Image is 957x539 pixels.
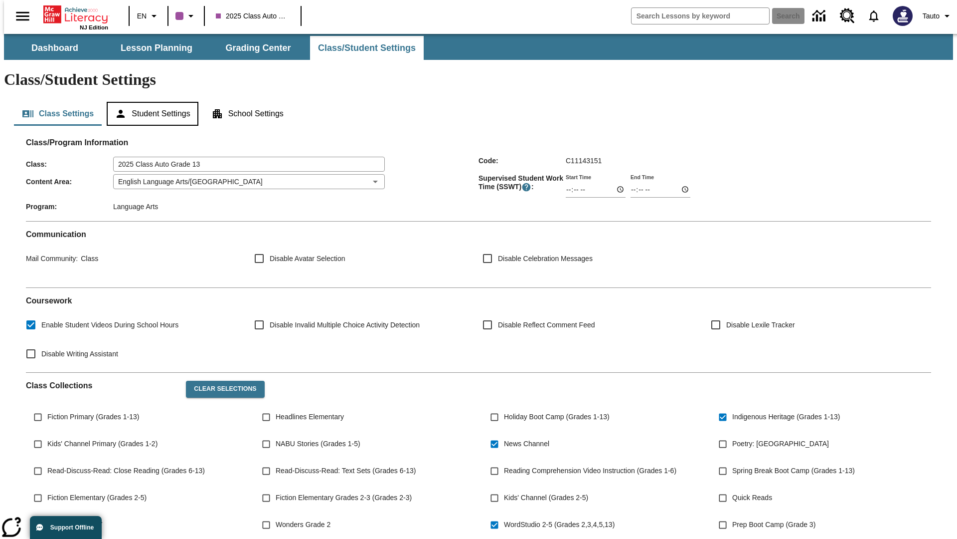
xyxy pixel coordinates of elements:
span: NABU Stories (Grades 1-5) [276,439,360,449]
span: Headlines Elementary [276,412,344,422]
span: Class : [26,160,113,168]
span: Disable Reflect Comment Feed [498,320,595,330]
button: School Settings [203,102,292,126]
span: Disable Avatar Selection [270,254,345,264]
span: Fiction Primary (Grades 1-13) [47,412,139,422]
input: search field [632,8,769,24]
div: SubNavbar [4,36,425,60]
button: Clear Selections [186,381,264,398]
span: Fiction Elementary Grades 2-3 (Grades 2-3) [276,493,412,503]
button: Select a new avatar [887,3,919,29]
div: English Language Arts/[GEOGRAPHIC_DATA] [113,174,385,189]
span: Grading Center [225,42,291,54]
h2: Communication [26,230,931,239]
span: Prep Boot Camp (Grade 3) [732,520,815,530]
span: Read-Discuss-Read: Text Sets (Grades 6-13) [276,466,416,476]
div: Coursework [26,296,931,364]
span: Tauto [923,11,940,21]
span: WordStudio 2-5 (Grades 2,3,4,5,13) [504,520,615,530]
h2: Course work [26,296,931,305]
span: Supervised Student Work Time (SSWT) : [478,174,566,192]
span: Enable Student Videos During School Hours [41,320,178,330]
button: Dashboard [5,36,105,60]
span: Reading Comprehension Video Instruction (Grades 1-6) [504,466,676,476]
button: Language: EN, Select a language [133,7,164,25]
button: Open side menu [8,1,37,31]
a: Notifications [861,3,887,29]
a: Resource Center, Will open in new tab [834,2,861,29]
span: Class [78,255,98,263]
button: Student Settings [107,102,198,126]
span: Disable Lexile Tracker [726,320,795,330]
span: Disable Invalid Multiple Choice Activity Detection [270,320,420,330]
h2: Class Collections [26,381,178,390]
a: Data Center [806,2,834,30]
button: Class color is purple. Change class color [171,7,201,25]
span: Wonders Grade 2 [276,520,330,530]
label: End Time [631,173,654,181]
span: Test course 10/17 [47,520,103,530]
span: C11143151 [566,157,602,165]
button: Profile/Settings [919,7,957,25]
span: Code : [478,157,566,165]
span: Dashboard [31,42,78,54]
span: Disable Celebration Messages [498,254,593,264]
span: News Channel [504,439,549,449]
span: Disable Writing Assistant [41,349,118,359]
span: Fiction Elementary (Grades 2-5) [47,493,147,503]
span: Mail Community : [26,255,78,263]
button: Supervised Student Work Time is the timeframe when students can take LevelSet and when lessons ar... [521,182,531,192]
span: Class/Student Settings [318,42,416,54]
button: Lesson Planning [107,36,206,60]
span: Lesson Planning [121,42,192,54]
div: Class/Program Information [26,148,931,213]
div: Communication [26,230,931,279]
h1: Class/Student Settings [4,70,953,89]
div: SubNavbar [4,34,953,60]
input: Class [113,157,385,172]
button: Grading Center [208,36,308,60]
span: NJ Edition [80,24,108,30]
span: Holiday Boot Camp (Grades 1-13) [504,412,610,422]
img: Avatar [893,6,913,26]
button: Class/Student Settings [310,36,424,60]
span: Poetry: [GEOGRAPHIC_DATA] [732,439,829,449]
span: Content Area : [26,178,113,186]
div: Class/Student Settings [14,102,943,126]
a: Home [43,4,108,24]
label: Start Time [566,173,591,181]
span: Support Offline [50,524,94,531]
div: Home [43,3,108,30]
span: Kids' Channel Primary (Grades 1-2) [47,439,158,449]
span: Indigenous Heritage (Grades 1-13) [732,412,840,422]
span: 2025 Class Auto Grade 13 [216,11,290,21]
span: Spring Break Boot Camp (Grades 1-13) [732,466,855,476]
button: Class Settings [14,102,102,126]
span: Kids' Channel (Grades 2-5) [504,493,588,503]
span: Program : [26,203,113,211]
span: Read-Discuss-Read: Close Reading (Grades 6-13) [47,466,205,476]
span: EN [137,11,147,21]
span: Language Arts [113,203,158,211]
span: Quick Reads [732,493,772,503]
button: Support Offline [30,516,102,539]
h2: Class/Program Information [26,138,931,147]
